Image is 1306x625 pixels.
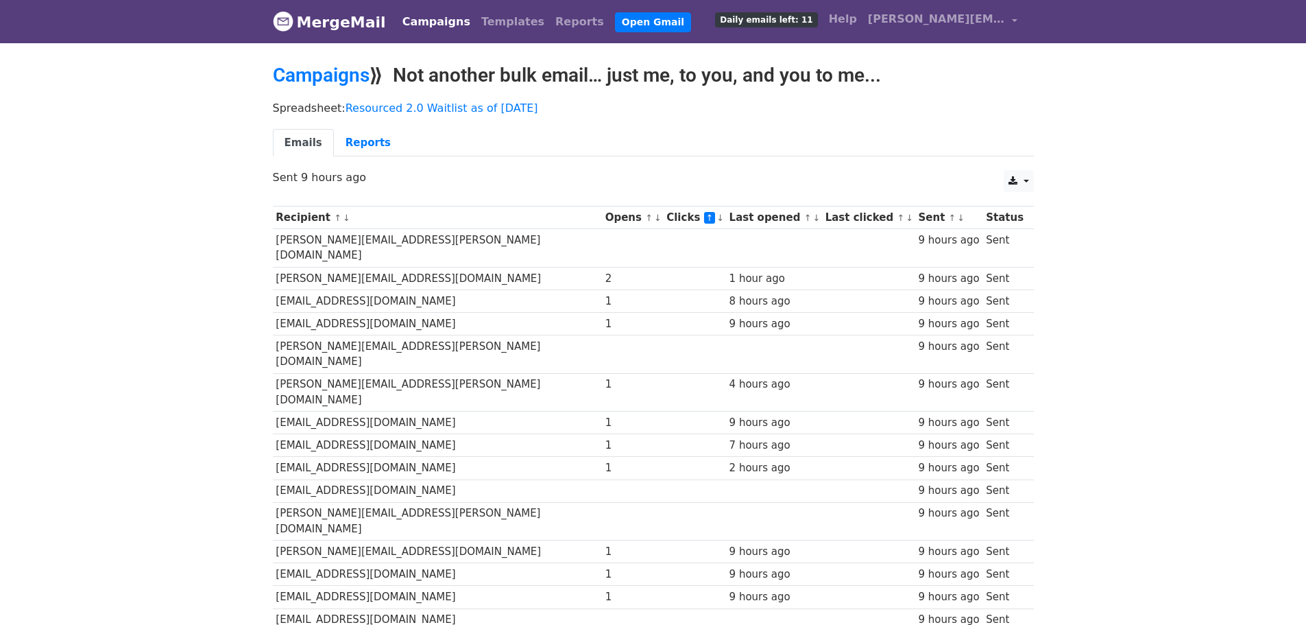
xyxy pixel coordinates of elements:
[918,339,979,355] div: 9 hours ago
[982,312,1026,335] td: Sent
[645,213,653,223] a: ↑
[704,212,716,224] a: ↑
[273,502,602,541] td: [PERSON_NAME][EMAIL_ADDRESS][PERSON_NAME][DOMAIN_NAME]
[273,64,1034,87] h2: ⟫ Not another bulk email… just me, to you, and you to me...
[273,64,370,86] a: Campaigns
[982,267,1026,290] td: Sent
[804,213,812,223] a: ↑
[273,335,602,374] td: [PERSON_NAME][EMAIL_ADDRESS][PERSON_NAME][DOMAIN_NAME]
[346,102,538,115] a: Resourced 2.0 Waitlist as of [DATE]
[273,11,293,32] img: MergeMail logo
[710,5,823,33] a: Daily emails left: 11
[663,207,725,229] th: Clicks
[273,129,334,157] a: Emails
[605,589,660,605] div: 1
[343,213,350,223] a: ↓
[273,229,602,268] td: [PERSON_NAME][EMAIL_ADDRESS][PERSON_NAME][DOMAIN_NAME]
[982,563,1026,586] td: Sent
[605,316,660,332] div: 1
[918,377,979,392] div: 9 hours ago
[729,567,819,582] div: 9 hours ago
[273,170,1034,185] p: Sent 9 hours ago
[605,544,660,560] div: 1
[982,229,1026,268] td: Sent
[726,207,822,229] th: Last opened
[605,460,660,476] div: 1
[729,589,819,605] div: 9 hours ago
[602,207,664,229] th: Opens
[982,586,1026,609] td: Sent
[273,312,602,335] td: [EMAIL_ADDRESS][DOMAIN_NAME]
[918,544,979,560] div: 9 hours ago
[729,460,819,476] div: 2 hours ago
[273,290,602,312] td: [EMAIL_ADDRESS][DOMAIN_NAME]
[273,457,602,480] td: [EMAIL_ADDRESS][DOMAIN_NAME]
[982,373,1026,412] td: Sent
[823,5,862,33] a: Help
[273,267,602,290] td: [PERSON_NAME][EMAIL_ADDRESS][DOMAIN_NAME]
[982,457,1026,480] td: Sent
[918,316,979,332] div: 9 hours ago
[982,480,1026,502] td: Sent
[982,502,1026,541] td: Sent
[273,207,602,229] th: Recipient
[982,290,1026,312] td: Sent
[957,213,965,223] a: ↓
[812,213,820,223] a: ↓
[868,11,1005,27] span: [PERSON_NAME][EMAIL_ADDRESS][DOMAIN_NAME]
[729,316,819,332] div: 9 hours ago
[918,460,979,476] div: 9 hours ago
[273,434,602,457] td: [EMAIL_ADDRESS][DOMAIN_NAME]
[822,207,915,229] th: Last clicked
[729,415,819,431] div: 9 hours ago
[476,8,550,36] a: Templates
[550,8,609,36] a: Reports
[273,101,1034,115] p: Spreadsheet:
[949,213,956,223] a: ↑
[918,438,979,453] div: 9 hours ago
[982,434,1026,457] td: Sent
[334,129,402,157] a: Reports
[605,438,660,453] div: 1
[716,213,724,223] a: ↓
[605,271,660,287] div: 2
[729,271,819,287] div: 1 hour ago
[982,207,1026,229] th: Status
[729,294,819,309] div: 8 hours ago
[729,438,819,453] div: 7 hours ago
[982,335,1026,374] td: Sent
[273,480,602,502] td: [EMAIL_ADDRESS][DOMAIN_NAME]
[915,207,983,229] th: Sent
[729,377,819,392] div: 4 hours ago
[273,412,602,434] td: [EMAIL_ADDRESS][DOMAIN_NAME]
[273,373,602,412] td: [PERSON_NAME][EMAIL_ADDRESS][PERSON_NAME][DOMAIN_NAME]
[918,294,979,309] div: 9 hours ago
[862,5,1023,38] a: [PERSON_NAME][EMAIL_ADDRESS][DOMAIN_NAME]
[715,12,817,27] span: Daily emails left: 11
[918,483,979,499] div: 9 hours ago
[273,563,602,586] td: [EMAIL_ADDRESS][DOMAIN_NAME]
[654,213,662,223] a: ↓
[605,294,660,309] div: 1
[605,567,660,582] div: 1
[273,586,602,609] td: [EMAIL_ADDRESS][DOMAIN_NAME]
[729,544,819,560] div: 9 hours ago
[918,567,979,582] div: 9 hours ago
[918,506,979,521] div: 9 hours ago
[273,541,602,563] td: [PERSON_NAME][EMAIL_ADDRESS][DOMAIN_NAME]
[906,213,913,223] a: ↓
[334,213,341,223] a: ↑
[615,12,691,32] a: Open Gmail
[397,8,476,36] a: Campaigns
[918,589,979,605] div: 9 hours ago
[918,271,979,287] div: 9 hours ago
[918,415,979,431] div: 9 hours ago
[605,377,660,392] div: 1
[982,412,1026,434] td: Sent
[897,213,904,223] a: ↑
[605,415,660,431] div: 1
[982,541,1026,563] td: Sent
[273,8,386,36] a: MergeMail
[918,233,979,248] div: 9 hours ago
